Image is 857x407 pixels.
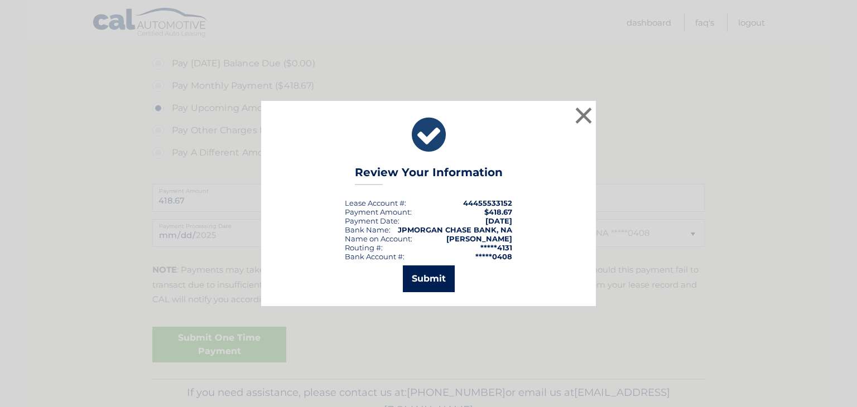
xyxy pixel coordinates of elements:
div: Routing #: [345,243,383,252]
strong: 44455533152 [463,198,512,207]
button: × [572,104,595,127]
div: Bank Name: [345,225,391,234]
div: Payment Amount: [345,207,412,216]
button: Submit [403,265,455,292]
span: [DATE] [485,216,512,225]
div: Lease Account #: [345,198,406,207]
div: Name on Account: [345,234,412,243]
span: Payment Date [345,216,398,225]
h3: Review Your Information [355,166,503,185]
span: $418.67 [484,207,512,216]
strong: [PERSON_NAME] [446,234,512,243]
strong: JPMORGAN CHASE BANK, NA [398,225,512,234]
div: : [345,216,399,225]
div: Bank Account #: [345,252,405,261]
